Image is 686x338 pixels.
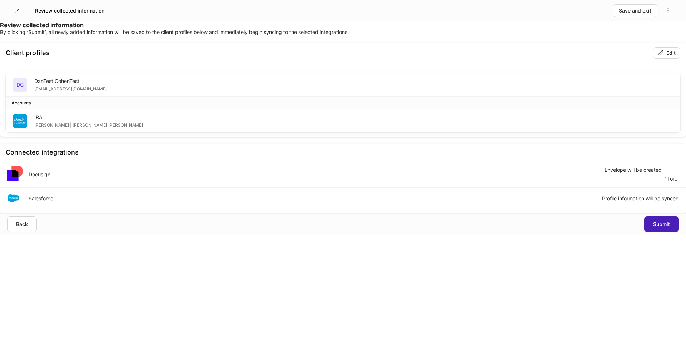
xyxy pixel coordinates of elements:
div: 1 form [665,166,679,182]
div: Save and exit [619,7,651,14]
div: Salesforce [29,195,53,202]
div: Client profiles [6,49,50,57]
div: Edit [666,49,676,57]
h5: Review collected information [35,7,104,14]
div: Back [16,221,28,228]
div: Connected integrations [6,148,79,157]
button: Back [7,216,37,232]
div: Accounts [11,99,31,106]
img: charles-schwab-BFYFdbvS.png [13,114,27,128]
button: Submit [644,216,679,232]
div: DanTest CohenTest [34,78,107,85]
button: Edit [653,47,680,59]
div: Submit [653,221,670,228]
button: Save and exit [613,4,657,17]
div: IRA [34,114,143,121]
h5: DC [16,81,24,88]
div: Profile information will be synced [602,195,679,202]
div: Envelope will be created [605,166,662,173]
div: Docusign [29,171,50,178]
div: [EMAIL_ADDRESS][DOMAIN_NAME] [34,85,107,92]
div: [PERSON_NAME] | [PERSON_NAME] [PERSON_NAME] [34,121,143,128]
